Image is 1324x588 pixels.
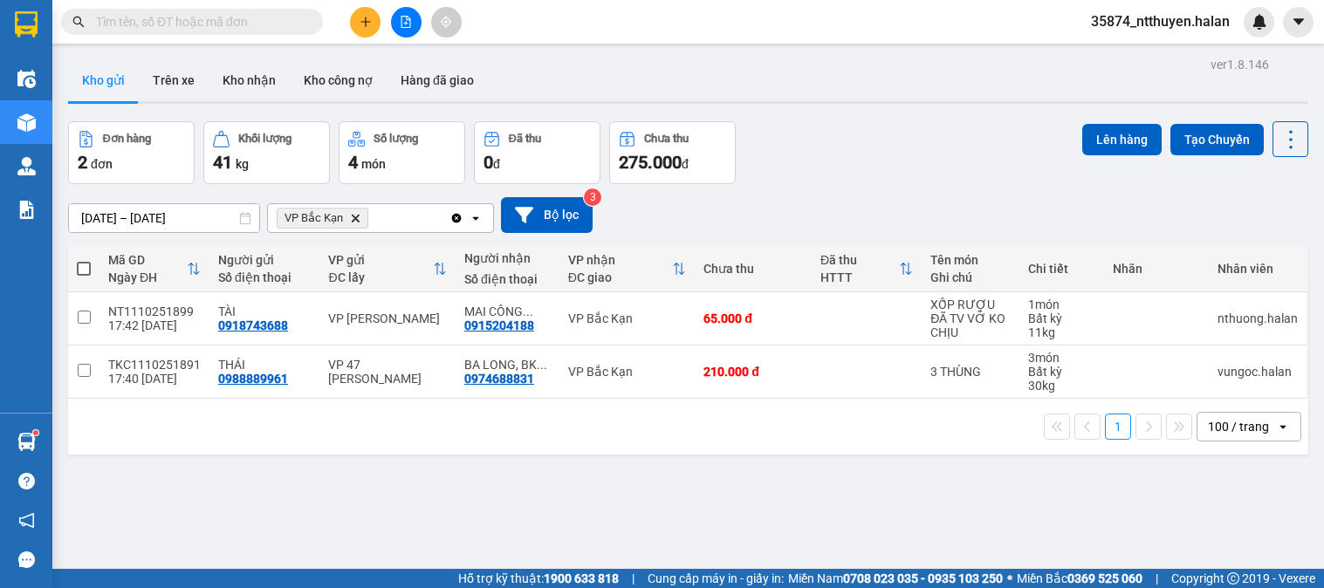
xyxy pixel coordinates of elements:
div: 65.000 đ [703,311,803,325]
div: 11 kg [1028,325,1095,339]
span: message [18,551,35,568]
strong: 1900 633 818 [544,571,619,585]
img: warehouse-icon [17,70,36,88]
span: copyright [1227,572,1239,585]
span: 41 [213,152,232,173]
span: VP Bắc Kạn [285,211,343,225]
button: Tạo Chuyến [1170,124,1264,155]
div: 30 kg [1028,379,1095,393]
img: warehouse-icon [17,433,36,451]
div: Chưa thu [644,133,689,145]
span: 0 [484,152,493,173]
span: Cung cấp máy in - giấy in: [648,569,784,588]
div: Nhãn [1113,262,1200,276]
div: Bất kỳ [1028,311,1095,325]
div: Số lượng [374,133,418,145]
span: notification [18,512,35,529]
div: 3 món [1028,351,1095,365]
span: đ [682,157,689,171]
div: 17:40 [DATE] [108,372,201,386]
div: ĐC lấy [328,270,433,284]
div: Tên món [930,253,1011,267]
span: caret-down [1291,14,1307,30]
th: Toggle SortBy [319,246,456,292]
button: Đơn hàng2đơn [68,121,195,184]
span: Miền Bắc [1017,569,1142,588]
svg: Delete [350,213,360,223]
div: 1 món [1028,297,1095,311]
button: Kho gửi [68,59,139,101]
sup: 3 [584,188,601,206]
button: Đã thu0đ [474,121,600,184]
input: Selected VP Bắc Kạn. [372,209,374,227]
button: file-add [391,7,422,38]
div: Bất kỳ [1028,365,1095,379]
span: 35874_ntthuyen.halan [1077,10,1244,32]
span: 4 [348,152,358,173]
div: Ngày ĐH [108,270,187,284]
input: Tìm tên, số ĐT hoặc mã đơn [96,12,302,31]
button: Chưa thu275.000đ [609,121,736,184]
th: Toggle SortBy [559,246,696,292]
div: 0988889961 [218,372,288,386]
button: Khối lượng41kg [203,121,330,184]
div: VP 47 [PERSON_NAME] [328,358,447,386]
div: Đã thu [820,253,899,267]
img: warehouse-icon [17,157,36,175]
span: plus [360,16,372,28]
img: warehouse-icon [17,113,36,132]
strong: 0708 023 035 - 0935 103 250 [843,571,1003,585]
div: ĐC giao [568,270,673,284]
div: VP [PERSON_NAME] [328,311,447,325]
span: search [72,16,85,28]
div: TKC1110251891 [108,358,201,372]
div: Ghi chú [930,270,1011,284]
th: Toggle SortBy [812,246,922,292]
div: Nhân viên [1218,262,1298,276]
div: NT1110251899 [108,304,201,318]
span: Hỗ trợ kỹ thuật: [458,569,619,588]
div: Mã GD [108,253,187,267]
span: ⚪️ [1007,575,1012,582]
button: aim [431,7,462,38]
div: 0915204188 [464,318,534,332]
div: TÀI [218,304,311,318]
th: Toggle SortBy [99,246,209,292]
button: Trên xe [139,59,209,101]
div: Chưa thu [703,262,803,276]
div: HTTT [820,270,899,284]
div: 3 THÙNG [930,365,1011,379]
div: VP nhận [568,253,673,267]
div: VP Bắc Kạn [568,365,687,379]
div: MAI CÔNG TUÂN [464,304,551,318]
button: Kho công nợ [290,59,387,101]
button: Lên hàng [1082,124,1162,155]
div: 0918743688 [218,318,288,332]
img: icon-new-feature [1252,14,1267,30]
span: 2 [78,152,87,173]
span: question-circle [18,473,35,489]
div: Khối lượng [238,133,292,145]
button: caret-down [1283,7,1314,38]
div: 210.000 đ [703,365,803,379]
div: Chi tiết [1028,262,1095,276]
div: VP Bắc Kạn [568,311,687,325]
svg: open [1276,420,1290,434]
span: aim [440,16,452,28]
span: đơn [91,157,113,171]
span: món [361,157,386,171]
div: THÁI [218,358,311,372]
div: ver 1.8.146 [1211,55,1269,74]
div: ĐÃ TV VỠ KO CHỊU [930,311,1011,339]
strong: 0369 525 060 [1067,571,1142,585]
button: 1 [1105,414,1131,440]
div: Người nhận [464,251,551,265]
span: VP Bắc Kạn, close by backspace [277,208,368,229]
button: Kho nhận [209,59,290,101]
span: đ [493,157,500,171]
div: 17:42 [DATE] [108,318,201,332]
div: vungoc.halan [1218,365,1298,379]
div: Người gửi [218,253,311,267]
div: nthuong.halan [1218,311,1298,325]
span: Miền Nam [788,569,1003,588]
